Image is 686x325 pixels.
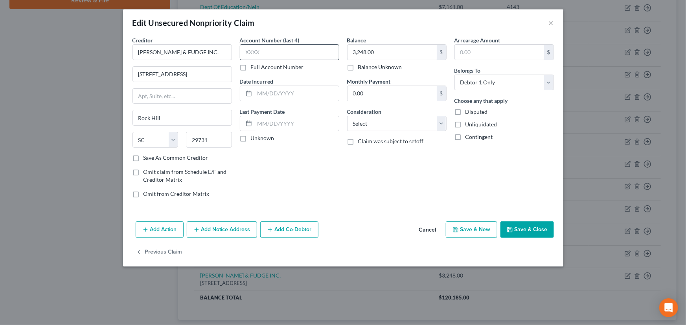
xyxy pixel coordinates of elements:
[454,97,508,105] label: Choose any that apply
[548,18,554,27] button: ×
[251,63,304,71] label: Full Account Number
[465,121,497,128] span: Unliquidated
[132,17,255,28] div: Edit Unsecured Nonpriority Claim
[358,63,402,71] label: Balance Unknown
[143,168,227,183] span: Omit claim from Schedule E/F and Creditor Matrix
[659,298,678,317] div: Open Intercom Messenger
[544,45,554,60] div: $
[133,110,232,125] input: Enter city...
[348,45,437,60] input: 0.00
[251,134,274,142] label: Unknown
[465,133,493,140] span: Contingent
[133,67,232,82] input: Enter address...
[187,221,257,238] button: Add Notice Address
[358,138,424,144] span: Claim was subject to setoff
[347,36,366,44] label: Balance
[143,154,208,162] label: Save As Common Creditor
[347,77,391,86] label: Monthly Payment
[348,86,437,101] input: 0.00
[260,221,318,238] button: Add Co-Debtor
[465,108,488,115] span: Disputed
[454,67,481,74] span: Belongs To
[413,222,443,238] button: Cancel
[240,77,274,86] label: Date Incurred
[186,132,232,148] input: Enter zip...
[500,221,554,238] button: Save & Close
[132,44,232,60] input: Search creditor by name...
[132,37,153,44] span: Creditor
[240,44,339,60] input: XXXX
[255,116,339,131] input: MM/DD/YYYY
[136,221,184,238] button: Add Action
[347,108,382,116] label: Consideration
[437,86,446,101] div: $
[240,36,300,44] label: Account Number (last 4)
[455,45,544,60] input: 0.00
[240,108,285,116] label: Last Payment Date
[136,244,182,261] button: Previous Claim
[143,190,210,197] span: Omit from Creditor Matrix
[446,221,497,238] button: Save & New
[437,45,446,60] div: $
[454,36,500,44] label: Arrearage Amount
[133,89,232,104] input: Apt, Suite, etc...
[255,86,339,101] input: MM/DD/YYYY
